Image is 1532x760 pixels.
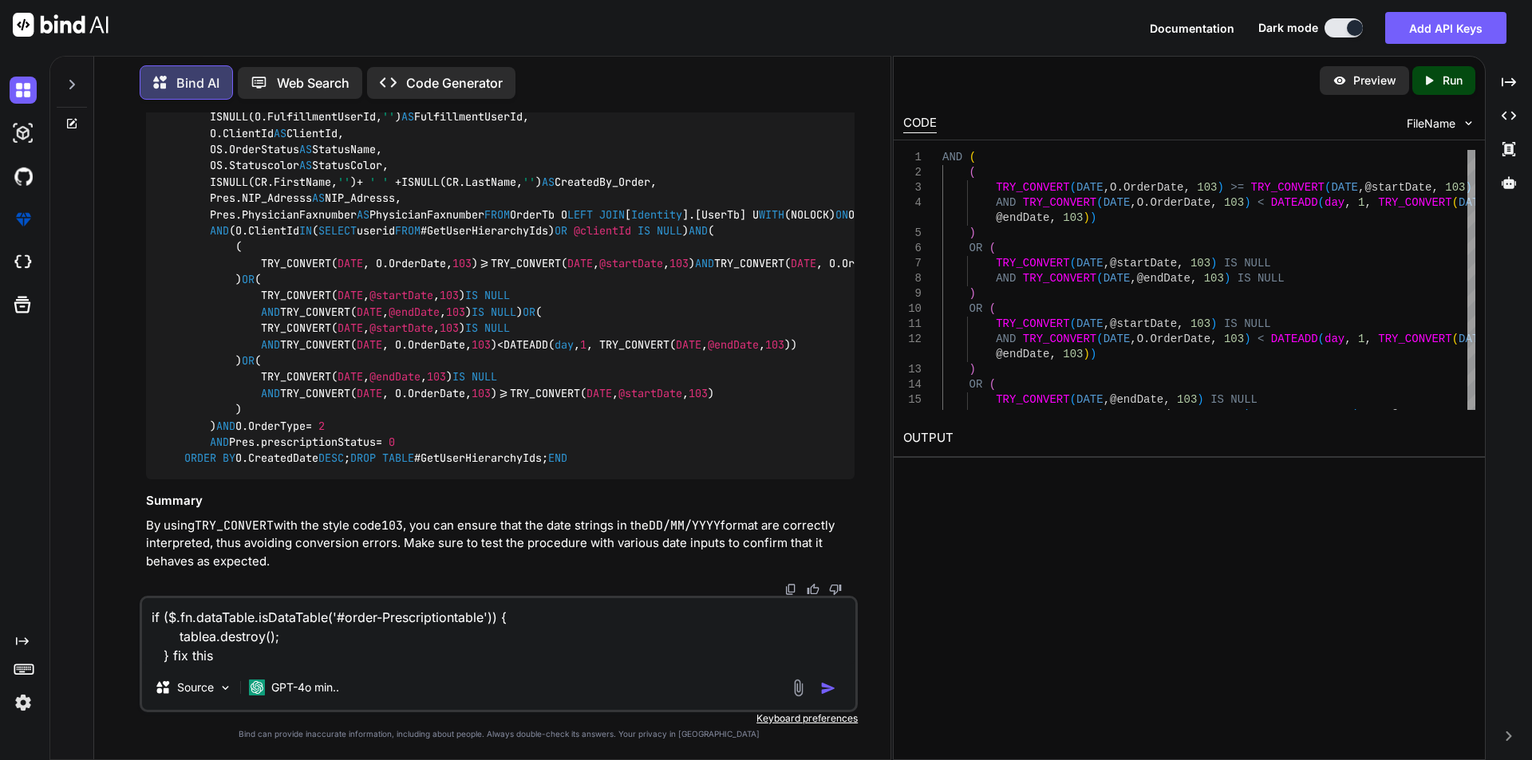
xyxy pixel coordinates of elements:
span: O [1136,333,1143,345]
span: ( [1317,196,1324,209]
span: DATE [338,321,363,336]
div: 9 [903,286,922,301]
span: LEFT [567,207,593,222]
span: ) [1244,196,1250,209]
img: icon [820,680,836,696]
span: NULL [491,305,516,319]
span: , [1183,181,1190,194]
img: preview [1333,73,1347,88]
span: 103 [1203,272,1223,285]
span: , [1364,333,1371,345]
div: 6 [903,241,922,256]
span: DATE [1358,408,1385,421]
span: WITH [759,207,784,222]
div: 4 [903,195,922,211]
span: , [1210,196,1217,209]
span: OR [969,378,982,391]
span: AND [261,386,280,400]
span: , [1049,211,1056,224]
button: Add API Keys [1385,12,1506,44]
span: AS [274,126,286,140]
span: 2 [318,419,325,433]
span: DATEADD [1270,196,1317,209]
span: OR [242,353,255,368]
span: 1 [1358,333,1364,345]
div: 11 [903,317,922,332]
span: 103 [427,370,446,384]
span: ( [989,242,995,254]
span: ( [1069,181,1076,194]
span: DATE [1076,317,1104,330]
span: 103 [1063,211,1083,224]
span: ( [1096,333,1103,345]
div: 15 [903,392,922,408]
span: >= [497,386,510,400]
span: ) [969,226,975,239]
span: DATE [1076,257,1104,270]
span: . [1143,196,1150,209]
img: Bind AI [13,13,109,37]
span: @startDate [369,289,433,303]
span: , [1190,272,1197,285]
span: AS [312,191,325,205]
button: Documentation [1150,20,1234,37]
span: , [1364,196,1371,209]
div: CODE [903,114,937,133]
span: ) [1090,211,1096,224]
h3: Summary [146,492,855,510]
span: , [1210,333,1217,345]
span: , [1177,257,1183,270]
span: AND [689,223,708,238]
span: OR [969,242,982,254]
span: ( [1096,196,1103,209]
span: NULL [1244,317,1271,330]
span: DATE [1331,181,1358,194]
span: 103 [1224,196,1244,209]
span: , [1210,408,1217,421]
span: ( [1069,317,1076,330]
span: ( [1351,408,1357,421]
span: DESC [318,451,344,466]
span: NULL [484,289,510,303]
span: ( [1325,181,1331,194]
p: Run [1443,73,1463,89]
span: AND [942,151,962,163]
div: 13 [903,362,922,377]
p: Bind AI [176,73,219,93]
span: AND [216,419,235,433]
span: >= [1230,181,1244,194]
span: 103 [1224,408,1244,421]
span: @startDate [618,386,682,400]
span: SELECT [318,223,357,238]
span: @endDate [389,305,440,319]
code: TRY_CONVERT [195,518,274,534]
span: , [1163,393,1170,406]
span: 103 [452,256,472,270]
span: IS [465,321,478,336]
span: IS [452,370,465,384]
span: , [1049,348,1056,360]
span: ( [989,378,995,391]
span: ( [1069,393,1076,406]
span: >= [1258,408,1271,421]
span: TRY_CONVERT [996,181,1069,194]
span: OrderDate [1150,196,1210,209]
span: 103 [472,386,491,400]
p: By using with the style code , you can ensure that the date strings in the format are correctly i... [146,517,855,571]
span: Identity [631,207,682,222]
span: . [1143,408,1150,421]
span: OrderDate [1150,333,1210,345]
span: NULL [1244,257,1271,270]
span: ON [835,207,848,222]
span: DATE [567,256,593,270]
span: IS [472,305,484,319]
span: FileName [1407,116,1455,132]
span: , [1384,408,1391,421]
div: 7 [903,256,922,271]
span: , [1431,181,1438,194]
code: 103 [381,518,403,534]
img: githubDark [10,163,37,190]
span: NULL [1230,393,1258,406]
span: day [555,337,574,352]
span: Documentation [1150,22,1234,35]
